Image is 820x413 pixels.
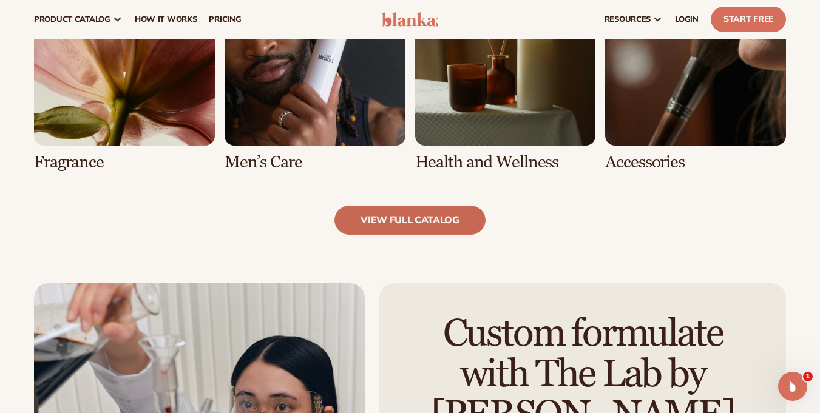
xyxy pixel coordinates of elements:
[209,15,241,24] span: pricing
[778,372,807,401] iframe: Intercom live chat
[34,15,110,24] span: product catalog
[711,7,786,32] a: Start Free
[135,15,197,24] span: How It Works
[803,372,813,381] span: 1
[382,12,439,27] img: logo
[334,206,486,235] a: view full catalog
[675,15,699,24] span: LOGIN
[605,15,651,24] span: resources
